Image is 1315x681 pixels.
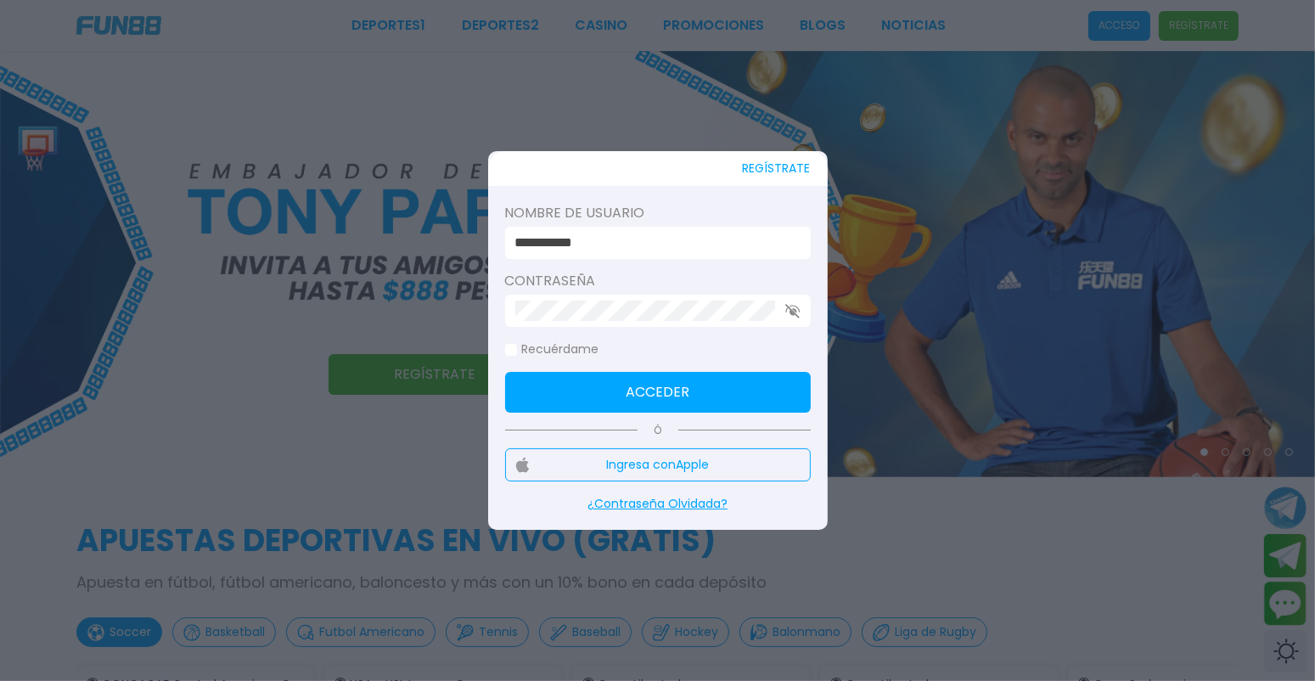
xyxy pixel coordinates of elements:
button: Ingresa conApple [505,448,811,481]
label: Contraseña [505,271,811,291]
label: Recuérdame [505,340,599,358]
label: Nombre de usuario [505,203,811,223]
p: Ó [505,423,811,438]
p: ¿Contraseña Olvidada? [505,495,811,513]
button: REGÍSTRATE [743,151,811,186]
button: Acceder [505,372,811,413]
